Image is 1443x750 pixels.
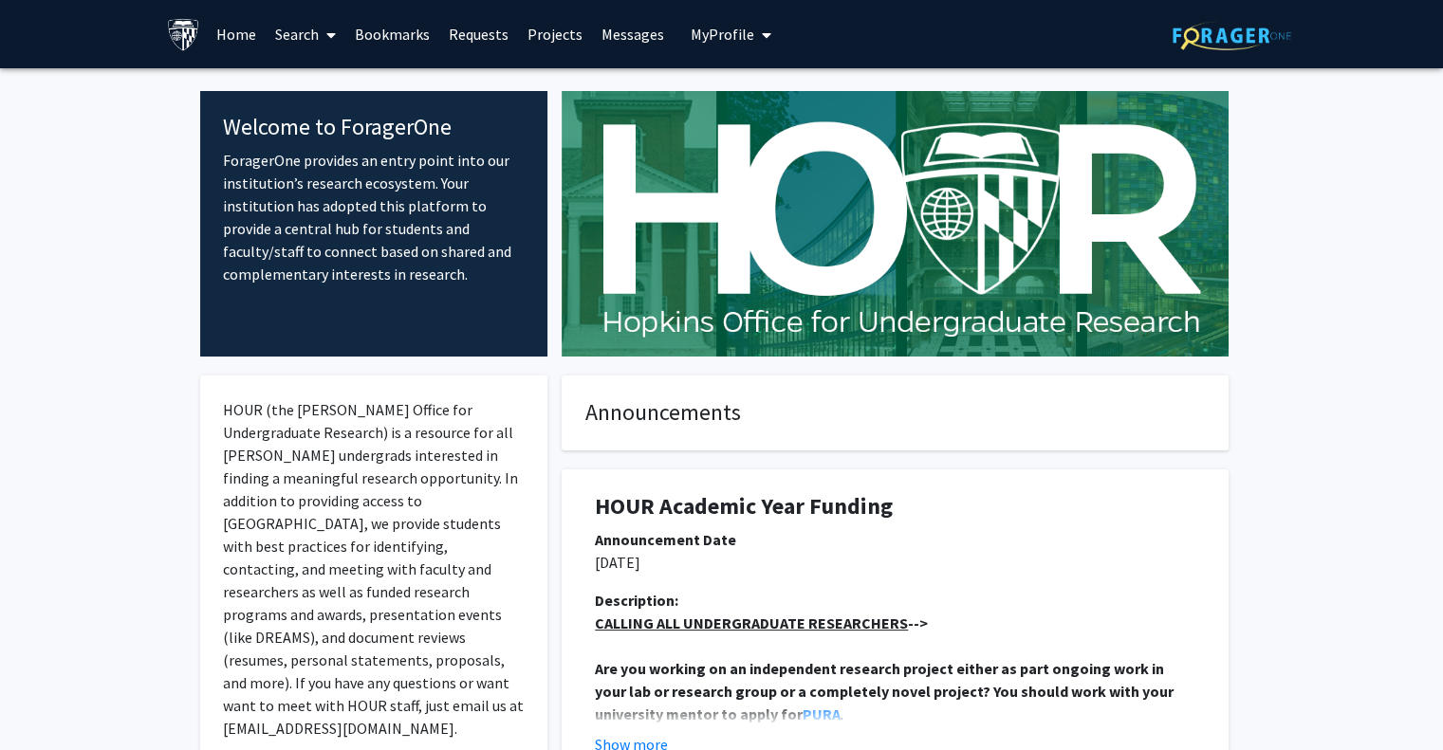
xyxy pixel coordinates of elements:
strong: --> [595,613,928,632]
div: Description: [595,589,1195,612]
a: Search [266,1,345,67]
iframe: Chat [14,665,81,736]
p: ForagerOne provides an entry point into our institution’s research ecosystem. Your institution ha... [223,149,526,285]
a: Bookmarks [345,1,439,67]
u: CALLING ALL UNDERGRADUATE RESEARCHERS [595,613,908,632]
a: Projects [518,1,592,67]
span: My Profile [691,25,754,44]
h4: Welcome to ForagerOne [223,114,526,141]
img: Johns Hopkins University Logo [167,18,200,51]
p: HOUR (the [PERSON_NAME] Office for Undergraduate Research) is a resource for all [PERSON_NAME] un... [223,398,526,740]
strong: Are you working on an independent research project either as part ongoing work in your lab or res... [595,659,1176,723]
img: Cover Image [562,91,1229,357]
p: [DATE] [595,551,1195,574]
div: Announcement Date [595,528,1195,551]
a: Messages [592,1,674,67]
p: . [595,657,1195,725]
img: ForagerOne Logo [1173,21,1291,50]
a: PURA [803,704,841,723]
a: Home [207,1,266,67]
h4: Announcements [585,399,1205,427]
a: Requests [439,1,518,67]
h1: HOUR Academic Year Funding [595,493,1195,521]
